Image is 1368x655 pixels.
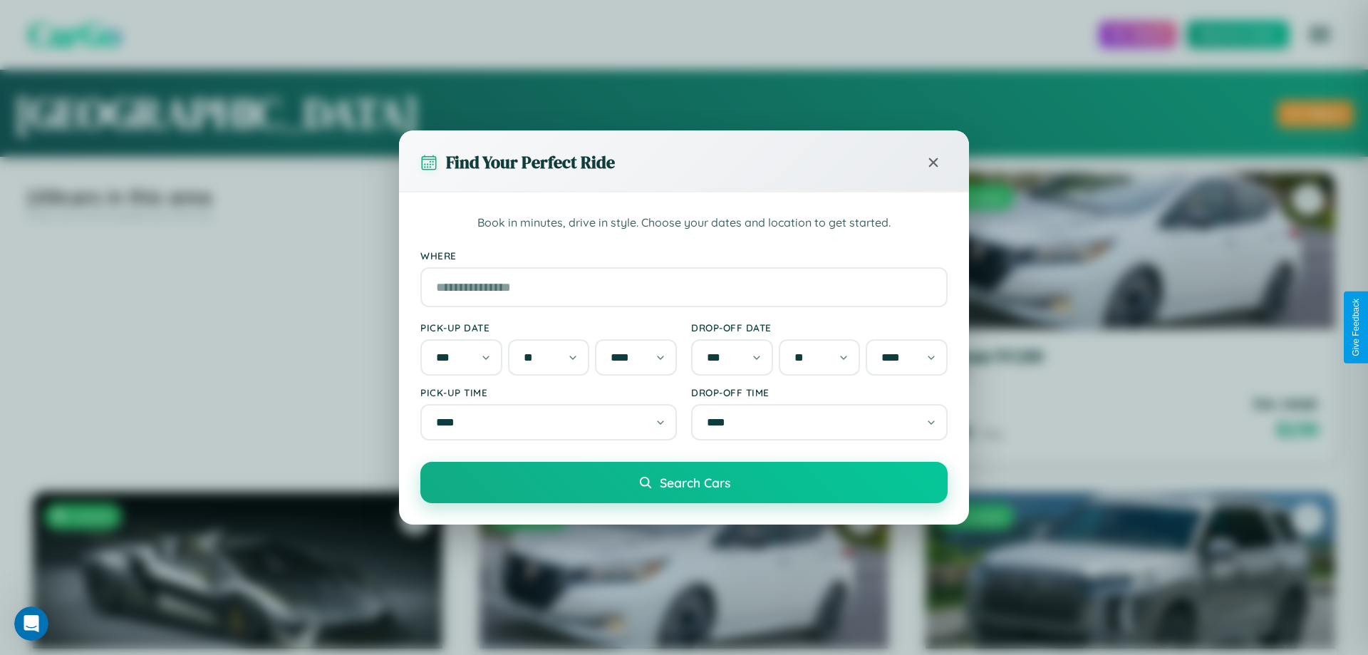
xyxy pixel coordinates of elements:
label: Pick-up Date [420,321,677,334]
h3: Find Your Perfect Ride [446,150,615,174]
label: Where [420,249,948,262]
label: Drop-off Time [691,386,948,398]
label: Pick-up Time [420,386,677,398]
button: Search Cars [420,462,948,503]
label: Drop-off Date [691,321,948,334]
p: Book in minutes, drive in style. Choose your dates and location to get started. [420,214,948,232]
span: Search Cars [660,475,730,490]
